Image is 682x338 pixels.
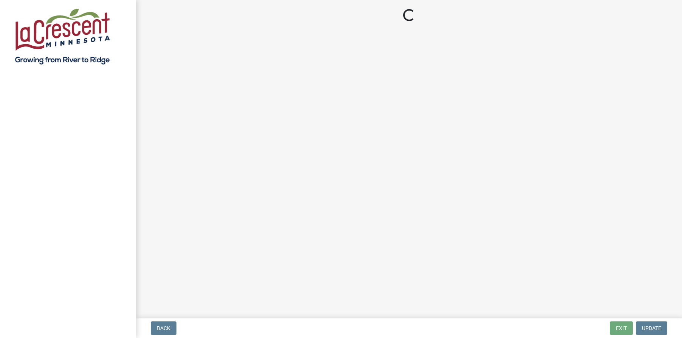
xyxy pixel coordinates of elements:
button: Update [636,321,667,335]
span: Update [642,325,661,331]
button: Back [151,321,176,335]
img: City of La Crescent, Minnesota [15,8,110,65]
span: Back [157,325,170,331]
button: Exit [610,321,633,335]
